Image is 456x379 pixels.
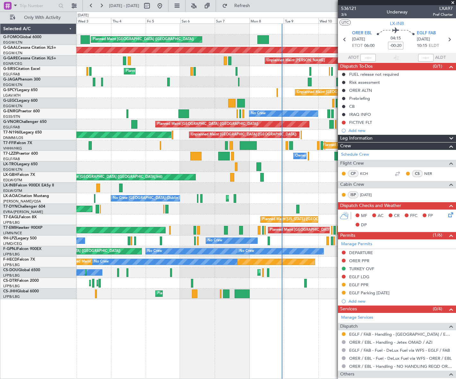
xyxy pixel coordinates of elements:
[3,157,20,161] a: EGLF/FAB
[113,194,185,203] div: No Crew [GEOGRAPHIC_DATA] (Dublin Intl)
[349,348,450,353] a: EGLF / FAB - Fuel - DeLux Fuel via WFS - EGLF / FAB
[94,257,109,267] div: No Crew
[387,9,408,15] div: Underway
[340,142,351,150] span: Crew
[3,78,40,82] a: G-JAGAPhenom 300
[157,119,258,129] div: Planned Maint [GEOGRAPHIC_DATA] ([GEOGRAPHIC_DATA])
[340,160,364,167] span: Flight Crew
[349,258,369,263] div: ORER PPR
[349,282,368,288] div: EGLF PPR
[3,120,19,124] span: G-VNOR
[349,80,380,85] div: Risk assessment
[3,194,49,198] a: LX-AOACitation Mustang
[349,88,372,93] div: ORER ALTN
[3,173,17,177] span: LX-GBH
[349,290,390,296] div: EGLF Parking [DATE]
[340,181,364,188] span: Cabin Crew
[109,3,139,9] span: [DATE] - [DATE]
[349,250,373,255] div: DEPARTURE
[394,213,400,219] span: CR
[229,4,256,8] span: Refresh
[3,231,22,236] a: LFMN/NCE
[191,130,297,140] div: Unplanned Maint [GEOGRAPHIC_DATA] ([GEOGRAPHIC_DATA])
[361,213,367,219] span: MF
[433,5,453,12] span: LXA97
[349,340,433,345] a: ORER / EBL - Handling - Jetex OMAD / AZI
[361,222,367,228] span: DP
[433,306,442,312] span: (0/4)
[3,247,17,251] span: F-GPNJ
[3,99,17,103] span: G-LEGC
[364,43,374,49] span: 06:00
[3,141,14,145] span: T7-FFI
[3,279,17,283] span: CS-DTR
[297,88,401,97] div: Unplanned Maint [GEOGRAPHIC_DATA] ([PERSON_NAME] Intl)
[93,35,194,44] div: Planned Maint [GEOGRAPHIC_DATA] ([GEOGRAPHIC_DATA])
[3,46,18,50] span: G-GAAL
[3,215,37,219] a: T7-EAGLFalcon 8X
[340,323,358,330] span: Dispatch
[3,247,41,251] a: F-GPNJFalcon 900EX
[219,1,258,11] button: Refresh
[3,135,23,140] a: DNMM/LOS
[3,162,38,166] a: LX-TROLegacy 650
[3,268,40,272] a: CS-DOUGlobal 6500
[348,298,453,304] div: Add new
[3,167,22,172] a: EGGW/LTN
[3,78,18,82] span: G-JAGA
[3,263,20,267] a: LFPB/LBG
[341,151,369,158] a: Schedule Crew
[3,289,39,293] a: CS-JHHGlobal 6000
[3,184,54,187] a: LX-INBFalcon 900EX EASy II
[3,131,21,134] span: T7-N1960
[3,51,22,56] a: EGGW/LTN
[433,12,453,17] span: Pref Charter
[259,268,360,277] div: Planned Maint [GEOGRAPHIC_DATA] ([GEOGRAPHIC_DATA])
[3,237,37,240] a: 9H-LPZLegacy 500
[3,82,22,87] a: EGGW/LTN
[3,199,41,204] a: [PERSON_NAME]/QSA
[341,314,373,321] a: Manage Services
[3,114,20,119] a: EGSS/STN
[318,18,353,23] div: Wed 10
[3,226,42,230] a: T7-EMIHawker 900XP
[349,112,371,117] div: IRAQ INFO
[340,63,373,70] span: Dispatch To-Dos
[251,109,266,118] div: No Crew
[349,274,369,280] div: EGLF LDG
[3,279,39,283] a: CS-DTRFalcon 2000
[428,213,433,219] span: FP
[3,56,18,60] span: G-GARE
[349,120,372,125] div: FICTIVE FLT
[360,171,374,177] a: KCH
[341,5,357,12] span: 536121
[3,109,18,113] span: G-ENRG
[349,356,452,361] a: ORER / EBL - Fuel - DeLux Fuel via WFS - ORER / EBL
[267,56,325,65] div: Unplanned Maint [PERSON_NAME]
[424,171,439,177] a: NER
[295,151,306,161] div: Owner
[3,184,16,187] span: LX-INB
[3,146,22,151] a: VHHH/HKG
[349,96,370,101] div: Prebriefing
[3,104,22,108] a: EGGW/LTN
[3,205,45,209] a: T7-DYNChallenger 604
[3,215,19,219] span: T7-EAGL
[3,237,16,240] span: 9H-LPZ
[77,18,111,23] div: Wed 3
[126,66,227,76] div: Planned Maint [GEOGRAPHIC_DATA] ([GEOGRAPHIC_DATA])
[348,128,453,133] div: Add new
[391,35,401,42] span: 04:15
[249,18,284,23] div: Mon 8
[433,63,442,70] span: (0/1)
[239,246,254,256] div: No Crew
[3,152,16,156] span: T7-LZZI
[340,20,351,25] button: UTC
[3,284,20,289] a: LFPB/LBG
[3,205,18,209] span: T7-DYN
[3,88,17,92] span: G-SPCY
[417,30,436,37] span: EGLF FAB
[417,43,427,49] span: 10:15
[157,289,258,298] div: Planned Maint [GEOGRAPHIC_DATA] ([GEOGRAPHIC_DATA])
[349,104,355,109] div: CB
